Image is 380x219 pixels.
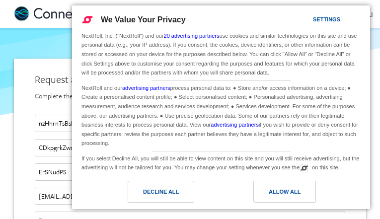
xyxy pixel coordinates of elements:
[122,85,170,91] a: advertising partners
[313,14,340,25] div: Settings
[35,91,345,101] div: Complete the form below and someone from our team will be in touch shortly
[79,151,363,173] div: If you select Decline All, you will still be able to view content on this site and you will still...
[35,163,345,181] input: Company
[78,181,221,208] a: Decline All
[79,30,363,78] div: NextRoll, Inc. ("NextRoll") and our use cookies and similar technologies on this site and use per...
[164,33,220,39] a: 20 advertising partners
[269,186,301,197] div: Allow All
[296,11,319,30] a: Settings
[211,122,259,128] a: advertising partners
[35,73,345,86] div: Request a
[101,15,186,24] span: We Value Your Privacy
[79,81,363,149] div: NextRoll and our process personal data to: ● Store and/or access information on a device; ● Creat...
[221,181,364,208] a: Allow All
[35,188,345,205] input: Email
[143,186,179,197] div: Decline All
[35,139,345,156] input: Last name
[35,115,345,132] input: First name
